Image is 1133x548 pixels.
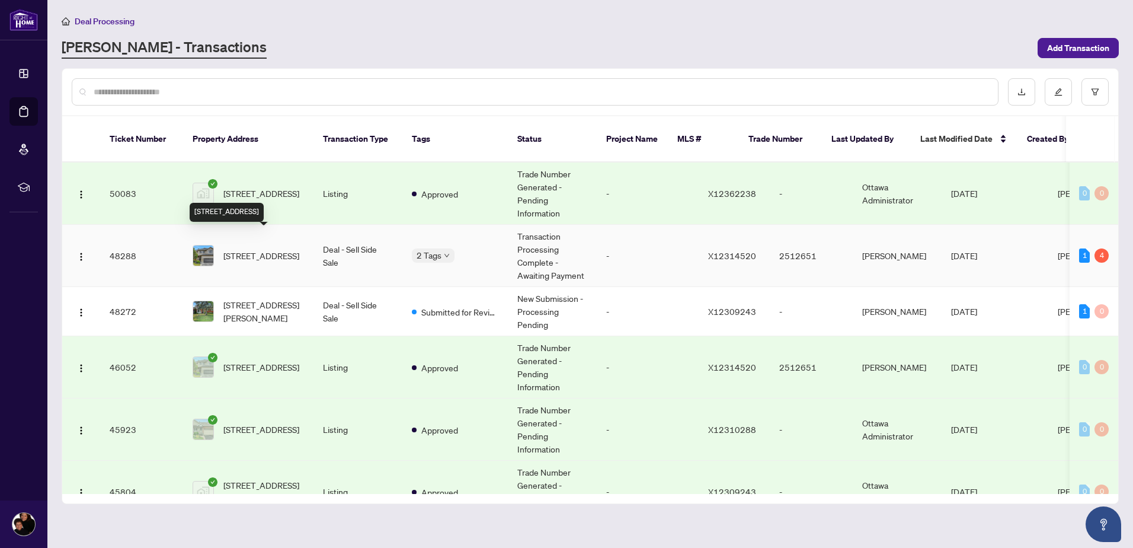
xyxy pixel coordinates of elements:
[1058,306,1122,317] span: [PERSON_NAME]
[1047,39,1109,58] span: Add Transaction
[208,477,217,487] span: check-circle
[183,116,313,163] th: Property Address
[9,9,38,31] img: logo
[1094,186,1109,200] div: 0
[72,482,91,501] button: Logo
[100,225,183,287] td: 48288
[597,336,699,399] td: -
[223,249,299,262] span: [STREET_ADDRESS]
[508,163,597,225] td: Trade Number Generated - Pending Information
[1058,486,1122,497] span: [PERSON_NAME]
[1054,88,1062,96] span: edit
[193,246,213,266] img: thumbnail-img
[508,336,597,399] td: Trade Number Generated - Pending Information
[597,287,699,336] td: -
[313,163,402,225] td: Listing
[951,362,977,372] span: [DATE]
[668,116,739,163] th: MLS #
[223,187,299,200] span: [STREET_ADDRESS]
[597,225,699,287] td: -
[1079,248,1090,263] div: 1
[223,423,299,436] span: [STREET_ADDRESS]
[421,187,458,200] span: Approved
[100,163,183,225] td: 50083
[193,419,213,439] img: thumbnail-img
[708,188,756,199] span: X12362238
[708,486,756,497] span: X12309243
[417,248,441,262] span: 2 Tags
[508,116,597,163] th: Status
[597,116,668,163] th: Project Name
[313,116,402,163] th: Transaction Type
[313,225,402,287] td: Deal - Sell Side Sale
[853,461,942,523] td: Ottawa Administrator
[72,302,91,321] button: Logo
[1058,424,1122,435] span: [PERSON_NAME]
[76,488,86,498] img: Logo
[951,250,977,261] span: [DATE]
[508,461,597,523] td: Trade Number Generated - Pending Information
[100,287,183,336] td: 48272
[193,183,213,203] img: thumbnail-img
[1017,116,1089,163] th: Created By
[1079,422,1090,437] div: 0
[313,399,402,461] td: Listing
[770,287,853,336] td: -
[100,116,183,163] th: Ticket Number
[951,424,977,435] span: [DATE]
[193,301,213,321] img: thumbnail-img
[853,399,942,461] td: Ottawa Administrator
[1058,362,1122,372] span: [PERSON_NAME]
[208,179,217,189] span: check-circle
[313,336,402,399] td: Listing
[1079,304,1090,318] div: 1
[951,486,977,497] span: [DATE]
[911,116,1017,163] th: Last Modified Date
[72,184,91,203] button: Logo
[1058,250,1122,261] span: [PERSON_NAME]
[1008,78,1035,106] button: download
[770,225,853,287] td: 2512651
[76,252,86,262] img: Logo
[770,336,853,399] td: 2512651
[313,461,402,523] td: Listing
[708,362,756,372] span: X12314520
[421,486,458,499] span: Approved
[62,37,267,59] a: [PERSON_NAME] - Transactions
[1086,506,1121,542] button: Open asap
[100,461,183,523] td: 45804
[1094,304,1109,318] div: 0
[770,461,853,523] td: -
[1094,248,1109,263] div: 4
[1079,485,1090,499] div: 0
[853,225,942,287] td: [PERSON_NAME]
[951,188,977,199] span: [DATE]
[190,203,264,222] div: [STREET_ADDRESS]
[421,423,458,437] span: Approved
[1058,188,1122,199] span: [PERSON_NAME]
[421,305,498,318] span: Submitted for Review
[853,336,942,399] td: [PERSON_NAME]
[72,358,91,377] button: Logo
[708,424,756,435] span: X12310288
[597,461,699,523] td: -
[72,420,91,439] button: Logo
[1081,78,1109,106] button: filter
[920,132,993,145] span: Last Modified Date
[313,287,402,336] td: Deal - Sell Side Sale
[1079,360,1090,374] div: 0
[853,163,942,225] td: Ottawa Administrator
[1091,88,1099,96] span: filter
[208,415,217,425] span: check-circle
[76,308,86,317] img: Logo
[223,298,304,324] span: [STREET_ADDRESS][PERSON_NAME]
[508,225,597,287] td: Transaction Processing Complete - Awaiting Payment
[1038,38,1119,58] button: Add Transaction
[421,361,458,374] span: Approved
[951,306,977,317] span: [DATE]
[597,163,699,225] td: -
[76,190,86,199] img: Logo
[76,364,86,373] img: Logo
[223,361,299,374] span: [STREET_ADDRESS]
[708,250,756,261] span: X12314520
